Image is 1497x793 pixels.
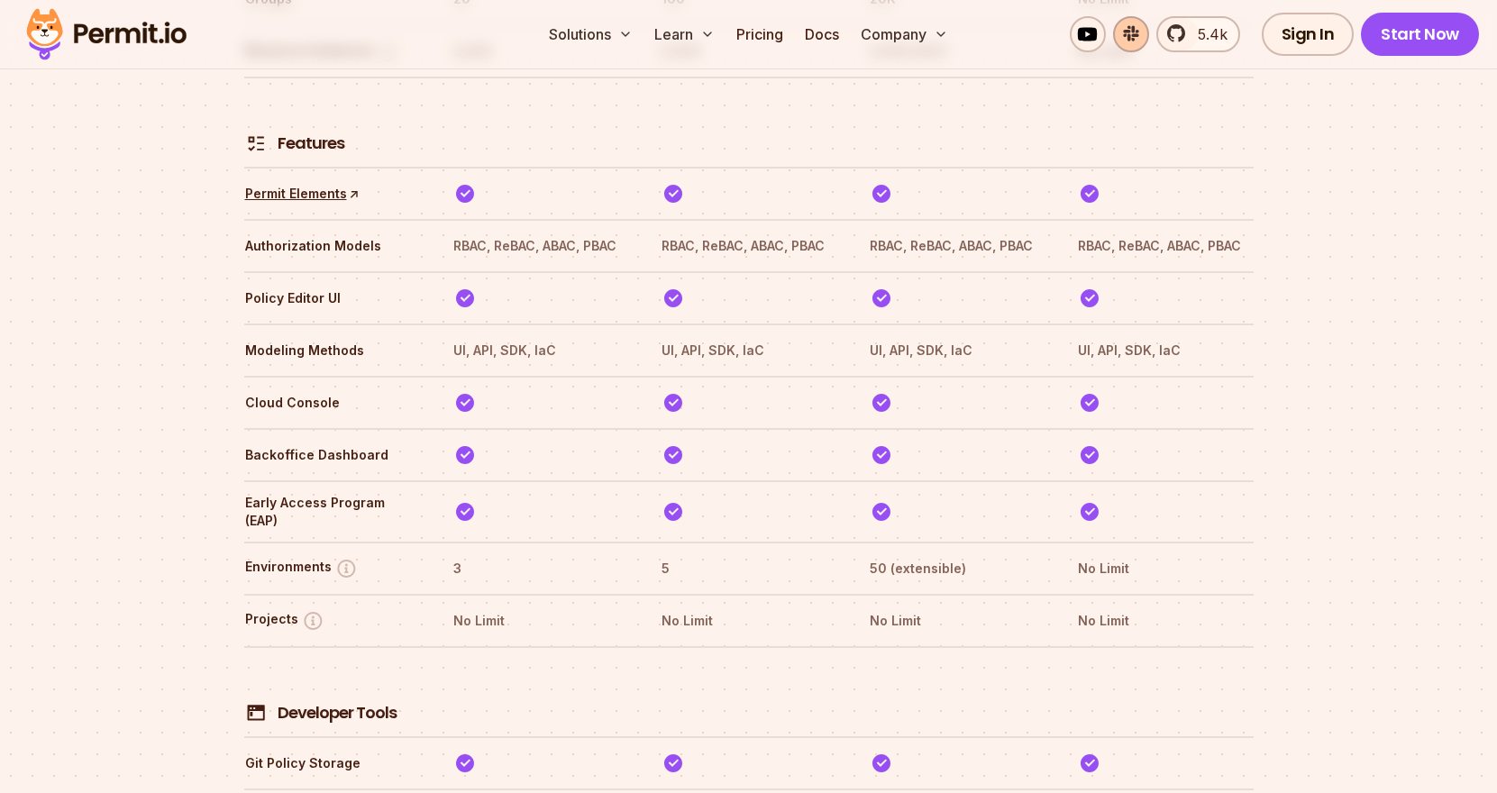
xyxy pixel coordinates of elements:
th: 50 (extensible) [869,554,1045,583]
button: Environments [245,557,358,579]
th: UI, API, SDK, IaC [1077,336,1253,365]
a: Pricing [729,16,790,52]
button: Company [853,16,955,52]
a: 5.4k [1156,16,1240,52]
a: Sign In [1262,13,1355,56]
th: No Limit [661,606,836,635]
th: No Limit [869,606,1045,635]
th: Git Policy Storage [244,749,420,778]
th: No Limit [1077,554,1253,583]
th: RBAC, ReBAC, ABAC, PBAC [661,232,836,260]
th: UI, API, SDK, IaC [869,336,1045,365]
th: Cloud Console [244,388,420,417]
button: Solutions [542,16,640,52]
th: Policy Editor UI [244,284,420,313]
th: Authorization Models [244,232,420,260]
img: Features [245,132,267,154]
th: UI, API, SDK, IaC [661,336,836,365]
span: ↑ [342,183,363,205]
th: 3 [452,554,628,583]
button: Learn [647,16,722,52]
th: Backoffice Dashboard [244,441,420,469]
th: RBAC, ReBAC, ABAC, PBAC [1077,232,1253,260]
img: Permit logo [18,4,195,65]
th: No Limit [1077,606,1253,635]
img: Developer Tools [245,702,267,724]
th: RBAC, ReBAC, ABAC, PBAC [452,232,628,260]
th: No Limit [452,606,628,635]
a: Permit Elements↑ [245,185,360,203]
th: Modeling Methods [244,336,420,365]
th: 5 [661,554,836,583]
a: Docs [798,16,846,52]
button: Projects [245,609,324,632]
a: Start Now [1361,13,1479,56]
h4: Features [278,132,344,155]
th: RBAC, ReBAC, ABAC, PBAC [869,232,1045,260]
th: UI, API, SDK, IaC [452,336,628,365]
th: Early Access Program (EAP) [244,493,420,531]
h4: Developer Tools [278,702,397,725]
span: 5.4k [1187,23,1228,45]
